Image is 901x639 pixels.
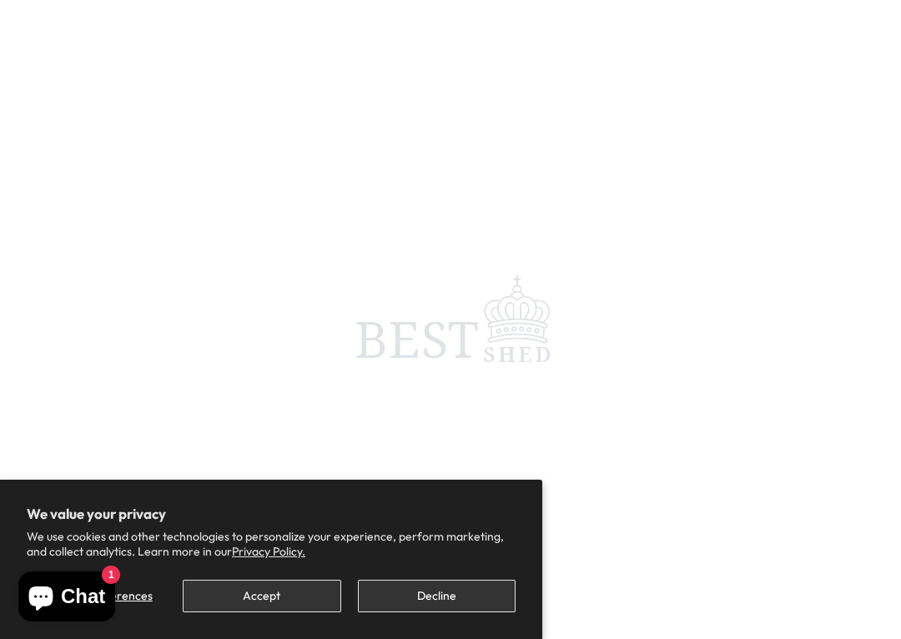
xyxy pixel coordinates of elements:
a: Privacy Policy. [232,544,305,559]
inbox-online-store-chat: Shopify online store chat [13,571,120,626]
h2: We value your privacy [27,506,516,521]
p: We use cookies and other technologies to personalize your experience, perform marketing, and coll... [27,529,516,559]
button: Accept [183,580,340,612]
button: Decline [358,580,516,612]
